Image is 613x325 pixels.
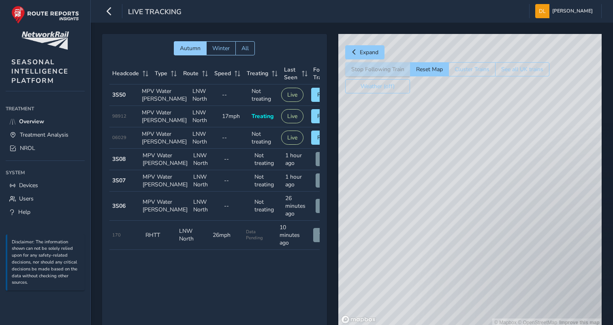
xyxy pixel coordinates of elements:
[18,208,30,216] span: Help
[210,221,243,250] td: 26mph
[221,192,252,221] td: --
[317,91,335,99] span: Follow
[282,192,313,221] td: 26 minutes ago
[219,106,249,127] td: 17mph
[249,127,278,149] td: Not treating
[277,221,310,250] td: 10 minutes ago
[214,70,231,77] span: Speed
[11,57,68,85] span: SEASONAL INTELLIGENCE PLATFORM
[140,170,190,192] td: MPV Water [PERSON_NAME]
[176,221,210,250] td: LNW North
[6,128,85,141] a: Treatment Analysis
[112,135,126,141] span: 06029
[139,84,190,106] td: MPV Water [PERSON_NAME]
[221,170,252,192] td: --
[410,62,449,76] button: Reset Map
[316,152,341,166] button: View
[6,179,85,192] a: Devices
[316,173,341,188] button: View
[206,41,235,55] button: Winter
[311,109,341,123] button: Follow
[180,44,201,52] span: Autumn
[316,199,341,213] button: View
[6,192,85,205] a: Users
[495,62,549,76] button: See all UK trains
[345,79,410,93] button: Weather (off)
[235,41,255,55] button: All
[19,181,38,189] span: Devices
[345,45,384,59] button: Expand
[112,177,126,184] strong: 3S07
[249,84,278,106] td: Not treating
[311,88,341,102] button: Follow
[585,298,605,317] iframe: Intercom live chat
[281,131,303,145] button: Live
[246,229,274,241] span: Data Pending
[128,7,182,18] span: Live Tracking
[281,88,303,102] button: Live
[20,131,68,139] span: Treatment Analysis
[313,66,333,81] span: Follow Train
[20,144,35,152] span: NROL
[143,221,176,250] td: RHTT
[535,4,549,18] img: diamond-layout
[190,106,219,127] td: LNW North
[552,4,593,18] span: [PERSON_NAME]
[190,84,219,106] td: LNW North
[317,134,335,141] span: Follow
[360,49,378,56] span: Expand
[449,62,495,76] button: Cluster Trains
[284,66,299,81] span: Last Seen
[535,4,596,18] button: [PERSON_NAME]
[112,91,126,99] strong: 3S50
[190,192,221,221] td: LNW North
[190,127,219,149] td: LNW North
[112,202,126,210] strong: 3S06
[190,170,221,192] td: LNW North
[317,112,335,120] span: Follow
[247,70,268,77] span: Treating
[212,44,230,52] span: Winter
[139,127,190,149] td: MPV Water [PERSON_NAME]
[6,103,85,115] div: Treatment
[139,106,190,127] td: MPV Water [PERSON_NAME]
[252,170,282,192] td: Not treating
[219,84,249,106] td: --
[282,149,313,170] td: 1 hour ago
[112,232,121,238] span: 170
[282,170,313,192] td: 1 hour ago
[174,41,206,55] button: Autumn
[190,149,221,170] td: LNW North
[219,127,249,149] td: --
[221,149,252,170] td: --
[6,141,85,155] a: NROL
[6,205,85,219] a: Help
[140,192,190,221] td: MPV Water [PERSON_NAME]
[252,192,282,221] td: Not treating
[241,44,249,52] span: All
[19,195,34,203] span: Users
[252,112,273,120] span: Treating
[112,113,126,119] span: 98912
[252,149,282,170] td: Not treating
[319,231,332,239] span: View
[155,70,167,77] span: Type
[112,70,139,77] span: Headcode
[6,167,85,179] div: System
[140,149,190,170] td: MPV Water [PERSON_NAME]
[112,155,126,163] strong: 3S08
[11,6,79,24] img: rr logo
[313,228,338,242] button: View
[19,118,44,125] span: Overview
[281,109,303,123] button: Live
[311,131,341,145] button: Follow
[21,32,69,50] img: customer logo
[183,70,199,77] span: Route
[6,115,85,128] a: Overview
[12,239,81,287] p: Disclaimer: The information shown can not be solely relied upon for any safety-related decisions,...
